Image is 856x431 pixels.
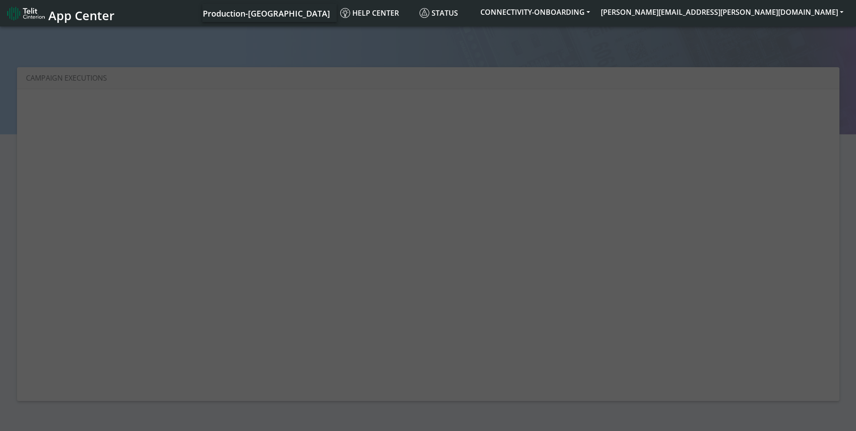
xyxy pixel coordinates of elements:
button: CONNECTIVITY-ONBOARDING [475,4,595,20]
span: Status [419,8,458,18]
a: Your current platform instance [202,4,330,22]
img: logo-telit-cinterion-gw-new.png [7,6,45,21]
a: Status [416,4,475,22]
span: Help center [340,8,399,18]
a: App Center [7,4,113,23]
img: knowledge.svg [340,8,350,18]
a: Help center [337,4,416,22]
span: Production-[GEOGRAPHIC_DATA] [203,8,330,19]
img: status.svg [419,8,429,18]
button: [PERSON_NAME][EMAIL_ADDRESS][PERSON_NAME][DOMAIN_NAME] [595,4,849,20]
span: App Center [48,7,115,24]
